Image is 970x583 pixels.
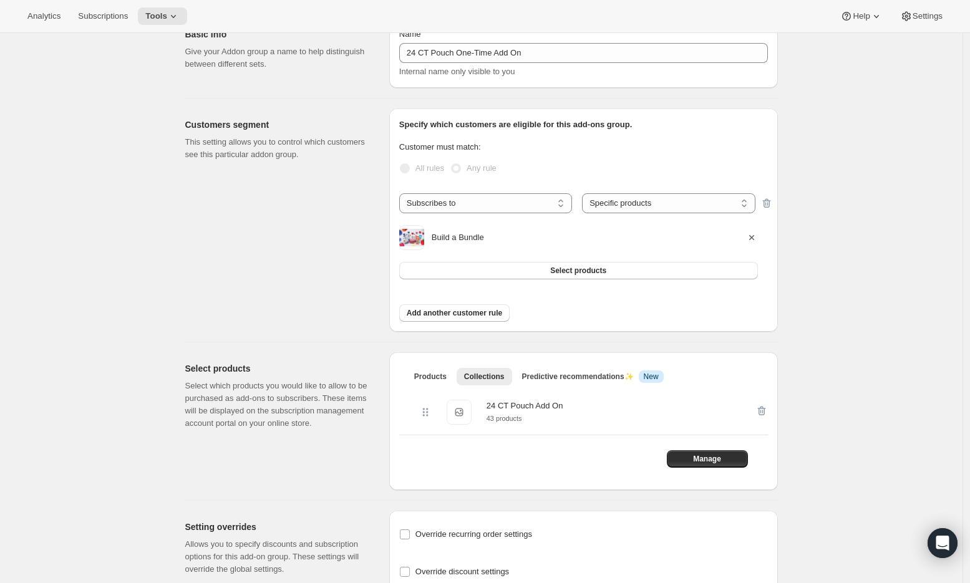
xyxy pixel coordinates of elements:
[853,11,870,21] span: Help
[399,29,421,39] span: Name
[185,46,369,70] p: Give your Addon group a name to help distinguish between different sets.
[138,7,187,25] button: Tools
[432,231,745,244] div: Build a Bundle
[522,372,634,381] span: Predictive recommendations ✨
[145,11,167,21] span: Tools
[467,163,497,173] span: Any rule
[407,308,502,318] span: Add another customer rule
[185,136,369,161] p: This setting allows you to control which customers see this particular addon group.
[550,266,606,276] span: Select products
[185,521,369,533] h2: Setting overrides
[893,7,950,25] button: Settings
[70,7,135,25] button: Subscriptions
[833,7,890,25] button: Help
[27,11,61,21] span: Analytics
[415,529,532,539] span: Override recurring order settings
[415,163,444,173] span: All rules
[464,372,505,382] span: Collections
[185,538,369,576] p: Allows you to specify discounts and subscription options for this add-on group. These settings wi...
[185,362,369,375] h2: Select products
[399,43,768,63] input: First Addons
[399,304,510,322] button: Add another customer rule
[399,120,632,129] span: Specify which customers are eligible for this add-ons group.
[185,118,369,131] h2: Customers segment
[185,28,369,41] h2: Basic Info
[644,372,659,382] span: New
[667,450,748,468] button: Manage
[913,11,943,21] span: Settings
[20,7,68,25] button: Analytics
[693,454,721,464] span: Manage
[415,567,509,576] span: Override discount settings
[399,141,768,153] p: Customer must match:
[185,380,369,430] p: Select which products you would like to allow to be purchased as add-ons to subscribers. These it...
[399,262,758,279] button: Select products
[414,372,447,382] span: Products
[487,400,563,412] div: 24 CT Pouch Add On
[487,415,522,422] small: 43 products
[78,11,128,21] span: Subscriptions
[928,528,958,558] div: Open Intercom Messenger
[399,67,515,76] span: Internal name only visible to you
